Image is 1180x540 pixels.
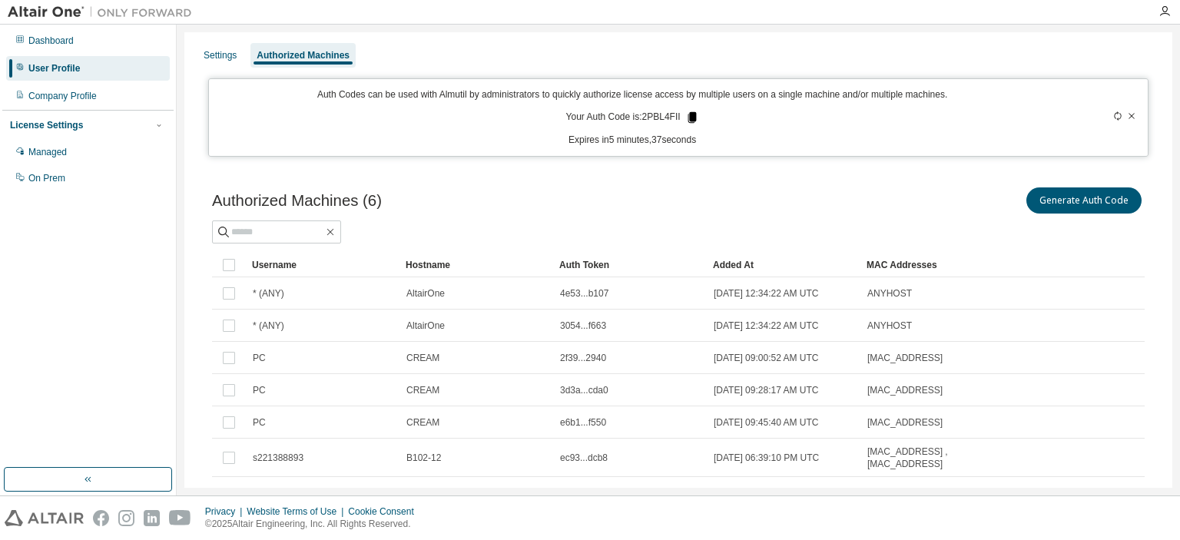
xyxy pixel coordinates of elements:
span: Items per page [855,488,950,508]
span: [MAC_ADDRESS] [867,352,943,364]
span: s221388893 [253,452,303,464]
div: Username [252,253,393,277]
span: CREAM [406,416,439,429]
span: [DATE] 06:39:10 PM UTC [714,452,819,464]
span: [DATE] 12:34:22 AM UTC [714,287,819,300]
p: © 2025 Altair Engineering, Inc. All Rights Reserved. [205,518,423,531]
span: Authorized Machines (6) [212,192,382,210]
img: instagram.svg [118,510,134,526]
span: B102-12 [406,452,441,464]
span: [DATE] 09:45:40 AM UTC [714,416,819,429]
div: Website Terms of Use [247,505,348,518]
div: License Settings [10,119,83,131]
span: CREAM [406,384,439,396]
span: * (ANY) [253,320,284,332]
p: Your Auth Code is: 2PBL4FII [566,111,699,124]
span: [MAC_ADDRESS] [867,384,943,396]
div: On Prem [28,172,65,184]
span: [MAC_ADDRESS] [867,416,943,429]
div: Dashboard [28,35,74,47]
button: Generate Auth Code [1026,187,1142,214]
div: Company Profile [28,90,97,102]
img: youtube.svg [169,510,191,526]
div: Settings [204,49,237,61]
span: AltairOne [406,287,445,300]
img: facebook.svg [93,510,109,526]
span: ec93...dcb8 [560,452,608,464]
span: 4e53...b107 [560,287,608,300]
img: Altair One [8,5,200,20]
span: ANYHOST [867,320,912,332]
span: PC [253,384,266,396]
span: AltairOne [406,320,445,332]
div: Cookie Consent [348,505,423,518]
div: Added At [713,253,854,277]
p: Auth Codes can be used with Almutil by administrators to quickly authorize license access by mult... [218,88,1046,101]
span: 3054...f663 [560,320,606,332]
span: PC [253,352,266,364]
div: Authorized Machines [257,49,350,61]
span: Page n. [963,488,1036,508]
span: PC [253,416,266,429]
div: User Profile [28,62,80,75]
div: Hostname [406,253,547,277]
span: * (ANY) [253,287,284,300]
span: CREAM [406,352,439,364]
div: Auth Token [559,253,701,277]
span: [DATE] 12:34:22 AM UTC [714,320,819,332]
span: e6b1...f550 [560,416,606,429]
span: [MAC_ADDRESS] , [MAC_ADDRESS] [867,446,975,470]
span: 2f39...2940 [560,352,606,364]
p: Expires in 5 minutes, 37 seconds [218,134,1046,147]
div: MAC Addresses [867,253,976,277]
img: linkedin.svg [144,510,160,526]
span: 3d3a...cda0 [560,384,608,396]
img: altair_logo.svg [5,510,84,526]
span: ANYHOST [867,287,912,300]
div: Privacy [205,505,247,518]
div: Managed [28,146,67,158]
span: [DATE] 09:00:52 AM UTC [714,352,819,364]
span: [DATE] 09:28:17 AM UTC [714,384,819,396]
